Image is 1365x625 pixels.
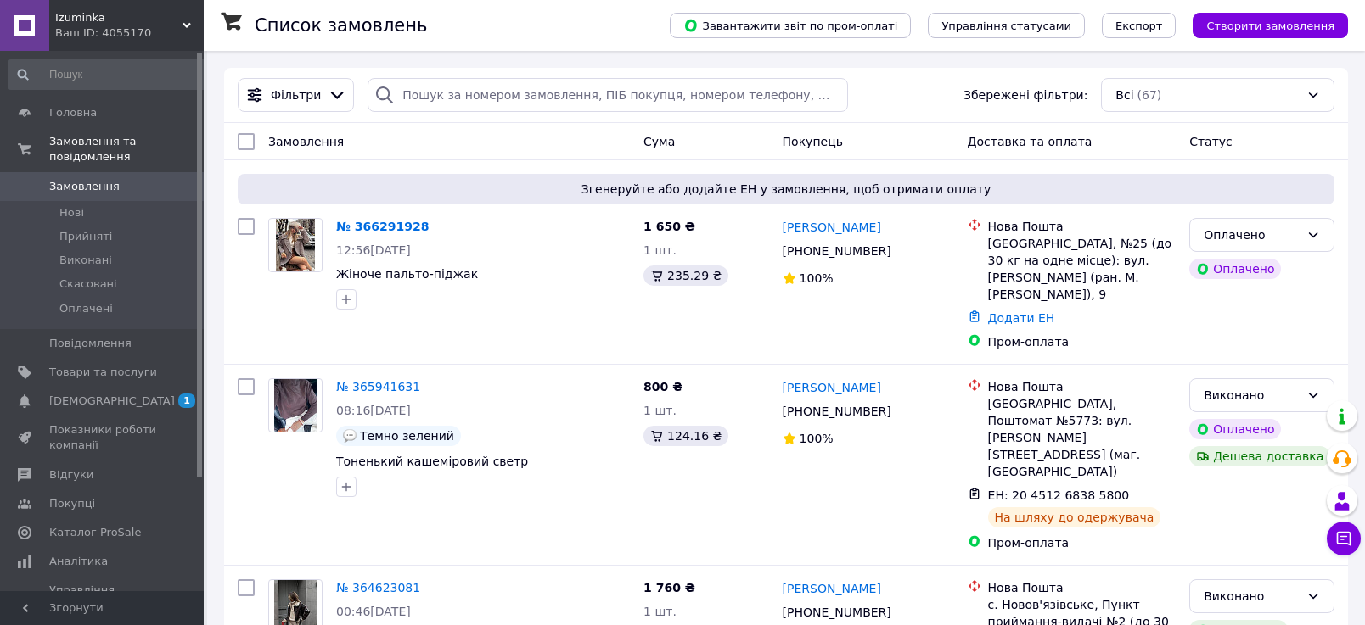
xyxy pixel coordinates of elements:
[783,135,843,148] span: Покупець
[360,429,454,443] span: Темно зелений
[988,311,1055,325] a: Додати ЕН
[779,600,895,624] div: [PHONE_NUMBER]
[59,229,112,244] span: Прийняті
[1193,13,1348,38] button: Створити замовлення
[643,581,695,594] span: 1 760 ₴
[343,429,357,443] img: :speech_balloon:
[988,333,1177,350] div: Пром-оплата
[800,432,834,445] span: 100%
[49,422,157,453] span: Показники роботи компанії
[783,580,881,597] a: [PERSON_NAME]
[268,378,323,432] a: Фото товару
[59,205,84,220] span: Нові
[968,135,1093,148] span: Доставка та оплата
[274,379,317,432] img: Фото товару
[336,605,411,618] span: 00:46[DATE]
[988,395,1177,480] div: [GEOGRAPHIC_DATA], Поштомат №5773: вул. [PERSON_NAME][STREET_ADDRESS] (маг. [GEOGRAPHIC_DATA])
[49,134,204,165] span: Замовлення та повідомлення
[1176,18,1348,31] a: Створити замовлення
[49,336,132,351] span: Повідомлення
[49,365,157,380] span: Товари та послуги
[928,13,1085,38] button: Управління статусами
[643,426,728,446] div: 124.16 ₴
[336,581,420,594] a: № 364623081
[963,86,1087,103] span: Збережені фільтри:
[336,267,478,281] a: Жіноче пальто-піджак
[670,13,911,38] button: Завантажити звіт по пром-оплаті
[783,379,881,396] a: [PERSON_NAME]
[643,380,682,393] span: 800 ₴
[1189,135,1233,148] span: Статус
[1115,86,1133,103] span: Всі
[59,276,117,292] span: Скасовані
[800,271,834,285] span: 100%
[1102,13,1177,38] button: Експорт
[1327,522,1361,555] button: Чат з покупцем
[988,507,1161,527] div: На шляху до одержувача
[1189,419,1281,439] div: Оплачено
[1204,226,1300,244] div: Оплачено
[643,605,677,618] span: 1 шт.
[8,59,222,90] input: Пошук
[276,219,315,271] img: Фото товару
[336,220,429,233] a: № 366291928
[783,219,881,236] a: [PERSON_NAME]
[49,105,97,120] span: Головна
[1189,259,1281,279] div: Оплачено
[643,404,677,417] span: 1 шт.
[336,404,411,417] span: 08:16[DATE]
[59,301,113,316] span: Оплачені
[49,525,141,540] span: Каталог ProSale
[271,86,321,103] span: Фільтри
[336,380,420,393] a: № 365941631
[244,181,1328,198] span: Згенеруйте або додайте ЕН у замовлення, щоб отримати оплату
[1137,88,1162,102] span: (67)
[1189,446,1330,466] div: Дешева доставка
[55,25,204,41] div: Ваш ID: 4055170
[779,239,895,263] div: [PHONE_NUMBER]
[988,378,1177,395] div: Нова Пошта
[336,455,528,468] a: Тоненький кашеміровий светр
[268,218,323,272] a: Фото товару
[988,488,1130,502] span: ЕН: 20 4512 6838 5800
[1204,587,1300,605] div: Виконано
[49,554,108,569] span: Аналітика
[49,393,175,409] span: [DEMOGRAPHIC_DATA]
[49,179,120,194] span: Замовлення
[368,78,847,112] input: Пошук за номером замовлення, ПІБ покупця, номером телефону, Email, номером накладної
[59,253,112,268] span: Виконані
[268,135,344,148] span: Замовлення
[55,10,183,25] span: Izuminka
[49,496,95,511] span: Покупці
[643,135,675,148] span: Cума
[49,467,93,483] span: Відгуки
[988,218,1177,235] div: Нова Пошта
[643,265,728,286] div: 235.29 ₴
[1115,20,1163,32] span: Експорт
[336,243,411,257] span: 12:56[DATE]
[643,243,677,257] span: 1 шт.
[779,399,895,423] div: [PHONE_NUMBER]
[643,220,695,233] span: 1 650 ₴
[1204,386,1300,405] div: Виконано
[49,583,157,613] span: Управління сайтом
[941,20,1071,32] span: Управління статусами
[255,15,427,36] h1: Список замовлень
[683,18,897,33] span: Завантажити звіт по пром-оплаті
[178,393,195,408] span: 1
[988,534,1177,551] div: Пром-оплата
[988,235,1177,303] div: [GEOGRAPHIC_DATA], №25 (до 30 кг на одне місце): вул. [PERSON_NAME] (ран. М. [PERSON_NAME]), 9
[1206,20,1334,32] span: Створити замовлення
[988,579,1177,596] div: Нова Пошта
